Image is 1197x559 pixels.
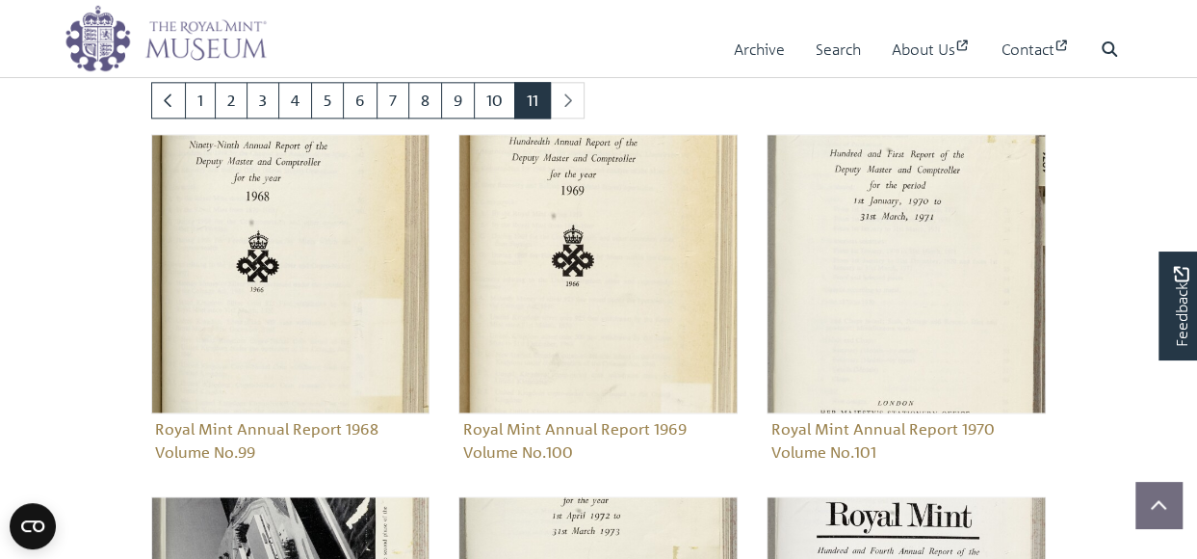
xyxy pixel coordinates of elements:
a: Goto page 2 [215,82,247,119]
span: Goto page 11 [514,82,551,119]
a: Goto page 1 [185,82,216,119]
a: Royal Mint Annual Report 1968 Volume No.99 Royal Mint Annual Report 1968 Volume No.99 [151,134,430,467]
a: About Us [892,22,971,77]
a: Royal Mint Annual Report 1969 Volume No.100 Royal Mint Annual Report 1969 Volume No.100 [458,134,738,467]
a: Goto page 4 [278,82,312,119]
a: Contact [1002,22,1070,77]
div: Sub-collection [137,134,445,496]
span: Feedback [1169,267,1192,347]
div: Sub-collection [444,134,752,496]
a: Archive [734,22,785,77]
img: Royal Mint Annual Report 1968 Volume No.99 [151,134,430,413]
a: Royal Mint Annual Report 1970 Volume No.101 Royal Mint Annual Report 1970 Volume No.101 [767,134,1046,467]
a: Goto page 3 [247,82,279,119]
img: logo_wide.png [65,5,267,72]
nav: pagination [151,82,1047,119]
a: Goto page 5 [311,82,344,119]
a: Goto page 6 [343,82,377,119]
a: Would you like to provide feedback? [1158,252,1197,359]
a: Goto page 7 [377,82,409,119]
button: Scroll to top [1135,482,1182,528]
a: Goto page 8 [408,82,442,119]
a: Previous page [151,82,186,119]
a: Search [816,22,861,77]
a: Goto page 10 [474,82,515,119]
img: Royal Mint Annual Report 1969 Volume No.100 [458,134,738,413]
a: Goto page 9 [441,82,475,119]
div: Sub-collection [752,134,1060,496]
button: Open CMP widget [10,503,56,549]
img: Royal Mint Annual Report 1970 Volume No.101 [767,134,1046,413]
